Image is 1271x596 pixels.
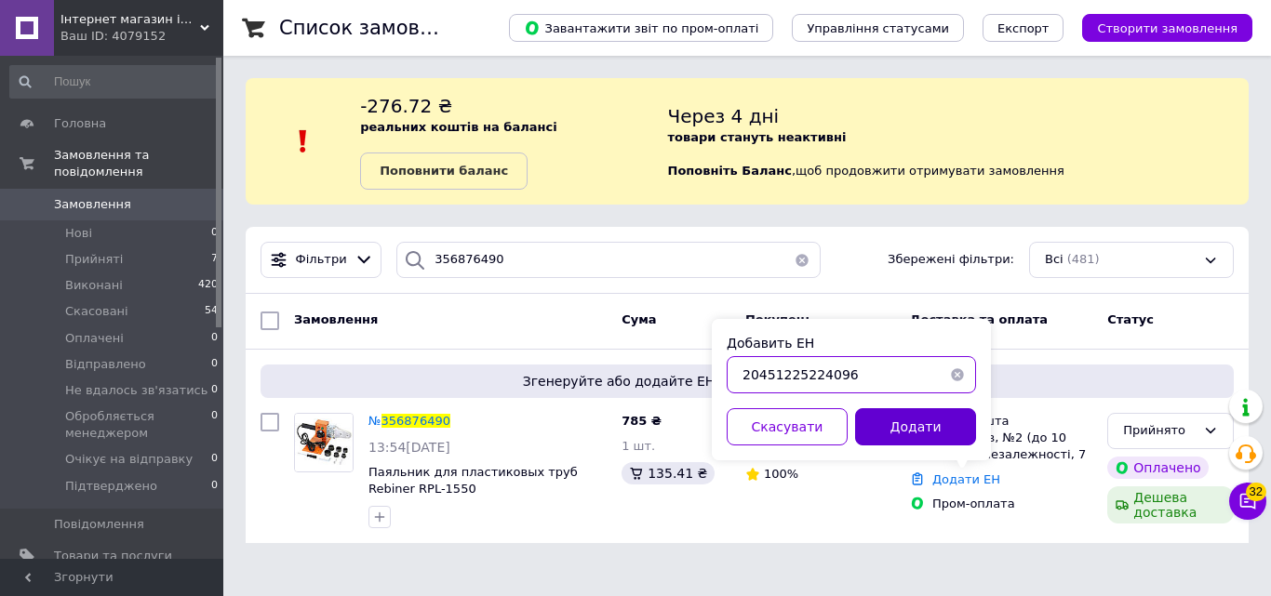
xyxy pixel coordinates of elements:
[54,516,144,533] span: Повідомлення
[65,277,123,294] span: Виконані
[65,408,211,442] span: Обробляється менеджером
[54,196,131,213] span: Замовлення
[65,303,128,320] span: Скасовані
[294,312,378,326] span: Замовлення
[368,414,450,428] a: №356876490
[396,242,821,278] input: Пошук за номером замовлення, ПІБ покупця, номером телефону, Email, номером накладної
[764,467,798,481] span: 100%
[60,11,200,28] span: Інтернет магазин інструменту KUVALDA
[997,21,1050,35] span: Експорт
[1067,252,1100,266] span: (481)
[211,330,218,347] span: 0
[211,251,218,268] span: 7
[211,225,218,242] span: 0
[783,242,821,278] button: Очистить
[211,408,218,442] span: 0
[9,65,220,99] input: Пошук
[211,451,218,468] span: 0
[622,439,655,453] span: 1 шт.
[368,440,450,455] span: 13:54[DATE]
[1064,20,1252,34] a: Створити замовлення
[1229,483,1266,520] button: Чат з покупцем32
[198,277,218,294] span: 420
[888,251,1014,269] span: Збережені фільтри:
[205,303,218,320] span: 54
[296,251,347,269] span: Фільтри
[54,115,106,132] span: Головна
[65,478,157,495] span: Підтверджено
[1246,483,1266,501] span: 32
[368,414,381,428] span: №
[1107,457,1208,479] div: Оплачено
[524,20,758,36] span: Завантажити звіт по пром-оплаті
[855,408,976,445] button: Додати
[668,164,792,178] b: Поповніть Баланс
[622,462,715,484] div: 135.41 ₴
[622,312,656,326] span: Cума
[65,382,207,399] span: Не вдалось зв'язатись
[60,28,223,45] div: Ваш ID: 4079152
[668,130,847,144] b: товари стануть неактивні
[668,93,1249,190] div: , щоб продовжити отримувати замовлення
[54,147,223,180] span: Замовлення та повідомлення
[509,14,773,42] button: Завантажити звіт по пром-оплаті
[792,14,964,42] button: Управління статусами
[910,312,1048,326] span: Доставка та оплата
[622,414,662,428] span: 785 ₴
[65,225,92,242] span: Нові
[668,105,780,127] span: Через 4 дні
[932,472,1000,486] a: Додати ЕН
[807,21,949,35] span: Управління статусами
[932,413,1092,430] div: Нова Пошта
[65,330,124,347] span: Оплачені
[289,127,317,155] img: :exclamation:
[368,465,578,497] a: Паяльник для пластиковых труб Rebiner RPL-1550
[268,372,1226,391] span: Згенеруйте або додайте ЕН у замовлення, щоб отримати оплату
[380,164,508,178] b: Поповнити баланс
[360,152,528,190] a: Поповнити баланс
[932,430,1092,463] div: Богодухів, №2 (до 10 кг): пл. Незалежності, 7
[727,408,848,445] button: Скасувати
[939,356,976,393] button: Очистить
[1045,251,1064,269] span: Всі
[1107,486,1234,523] div: Дешева доставка
[65,356,146,373] span: Відправлено
[295,414,353,471] img: Фото товару
[211,382,218,399] span: 0
[1107,312,1154,326] span: Статус
[294,413,354,472] a: Фото товару
[279,17,468,39] h1: Список замовлень
[211,356,218,373] span: 0
[745,312,813,326] span: Покупець
[727,336,814,351] label: Добавить ЕН
[54,548,172,564] span: Товари та послуги
[65,251,123,268] span: Прийняті
[983,14,1064,42] button: Експорт
[1082,14,1252,42] button: Створити замовлення
[1097,21,1238,35] span: Створити замовлення
[360,120,557,134] b: реальних коштів на балансі
[1123,421,1196,441] div: Прийнято
[932,496,1092,512] div: Пром-оплата
[65,451,193,468] span: Очікує на відправку
[211,478,218,495] span: 0
[360,95,452,117] span: -276.72 ₴
[381,414,450,428] span: 356876490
